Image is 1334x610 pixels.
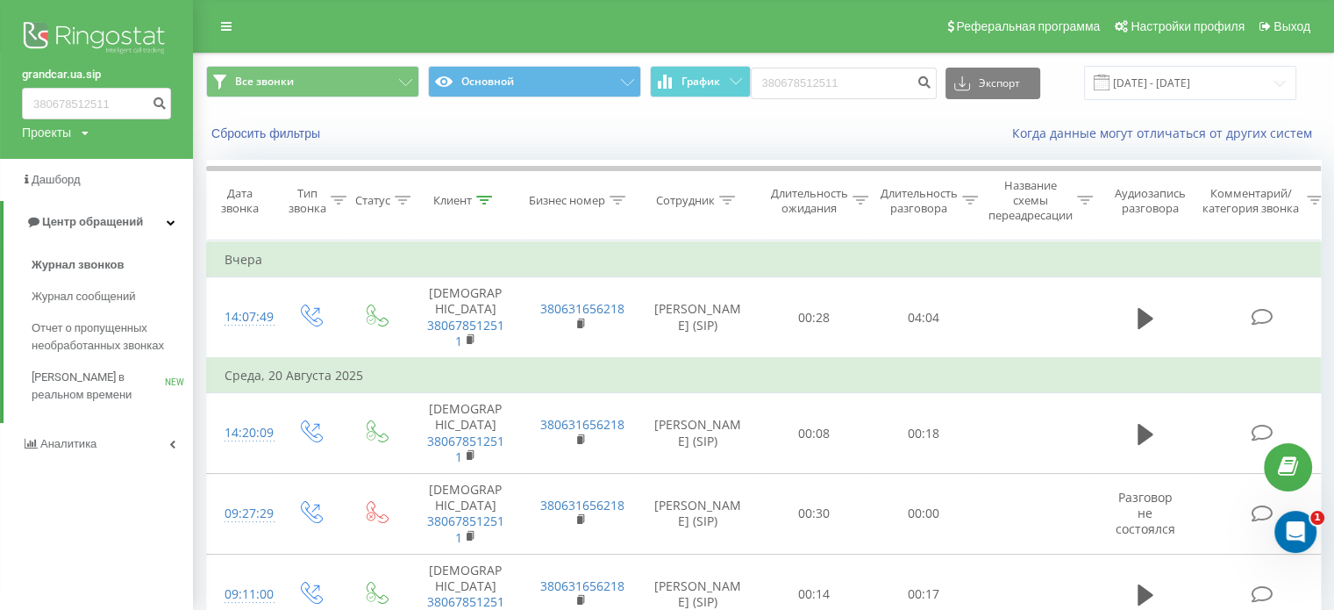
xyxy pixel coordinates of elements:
[760,277,869,358] td: 00:28
[540,497,624,513] a: 380631656218
[207,186,272,216] div: Дата звонка
[540,416,624,433] a: 380631656218
[529,193,605,208] div: Бизнес номер
[22,66,171,83] a: grandcar.ua.sip
[427,433,504,465] a: 380678512511
[32,312,193,362] a: Отчет о пропущенных необработанных звонках
[225,416,260,450] div: 14:20:09
[22,88,171,119] input: Поиск по номеру
[32,256,124,274] span: Журнал звонков
[988,178,1073,223] div: Название схемы переадресации
[637,473,760,554] td: [PERSON_NAME] (SIP)
[409,473,523,554] td: [DEMOGRAPHIC_DATA]
[1131,19,1245,33] span: Настройки профиля
[207,358,1330,393] td: Среда, 20 Августа 2025
[1116,489,1175,537] span: Разговор не состоялся
[433,193,472,208] div: Клиент
[235,75,294,89] span: Все звонки
[427,317,504,349] a: 380678512511
[32,369,165,404] span: [PERSON_NAME] в реальном времени
[206,126,329,141] button: Сбросить фильтры
[42,215,143,228] span: Центр обращений
[32,319,184,355] span: Отчет о пропущенных необработанных звонках
[355,193,390,208] div: Статус
[206,66,419,97] button: Все звонки
[1310,511,1324,525] span: 1
[207,242,1330,277] td: Вчера
[4,201,193,243] a: Центр обращений
[32,362,193,411] a: [PERSON_NAME] в реальном времениNEW
[540,578,624,594] a: 380631656218
[428,66,641,97] button: Основной
[1274,511,1316,553] iframe: Intercom live chat
[656,193,715,208] div: Сотрудник
[637,393,760,474] td: [PERSON_NAME] (SIP)
[945,68,1040,99] button: Экспорт
[40,437,96,450] span: Аналитика
[1012,125,1321,141] a: Когда данные могут отличаться от других систем
[225,497,260,531] div: 09:27:29
[760,393,869,474] td: 00:08
[869,277,979,358] td: 04:04
[637,277,760,358] td: [PERSON_NAME] (SIP)
[1108,186,1193,216] div: Аудиозапись разговора
[409,393,523,474] td: [DEMOGRAPHIC_DATA]
[409,277,523,358] td: [DEMOGRAPHIC_DATA]
[650,66,751,97] button: График
[32,249,193,281] a: Журнал звонков
[751,68,937,99] input: Поиск по номеру
[881,186,958,216] div: Длительность разговора
[760,473,869,554] td: 00:30
[1200,186,1302,216] div: Комментарий/категория звонка
[540,300,624,317] a: 380631656218
[771,186,848,216] div: Длительность ожидания
[22,124,71,141] div: Проекты
[32,173,81,186] span: Дашборд
[956,19,1100,33] span: Реферальная программа
[1273,19,1310,33] span: Выход
[427,513,504,545] a: 380678512511
[869,473,979,554] td: 00:00
[869,393,979,474] td: 00:18
[289,186,326,216] div: Тип звонка
[22,18,171,61] img: Ringostat logo
[681,75,720,88] span: График
[32,281,193,312] a: Журнал сообщений
[32,288,135,305] span: Журнал сообщений
[225,300,260,334] div: 14:07:49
